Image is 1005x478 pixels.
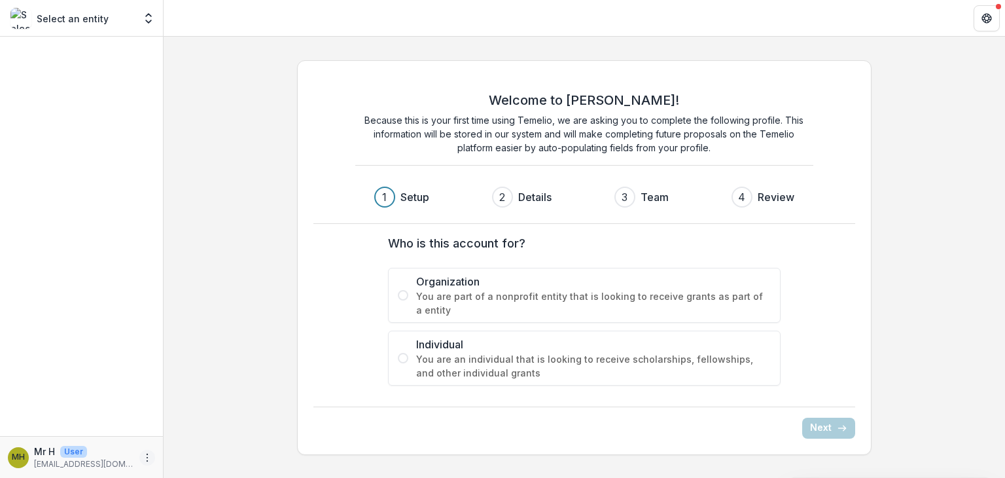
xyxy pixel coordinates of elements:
div: 4 [738,189,745,205]
label: Who is this account for? [388,234,773,252]
div: 1 [382,189,387,205]
div: Progress [374,187,794,208]
img: Select an entity [10,8,31,29]
h3: Team [641,189,669,205]
div: 3 [622,189,627,205]
span: You are part of a nonprofit entity that is looking to receive grants as part of a entity [416,289,771,317]
button: Get Help [974,5,1000,31]
span: Organization [416,274,771,289]
button: Next [802,418,855,439]
p: Because this is your first time using Temelio, we are asking you to complete the following profil... [355,113,813,155]
h3: Review [758,189,794,205]
button: Open entity switcher [139,5,158,31]
button: More [139,450,155,466]
h2: Welcome to [PERSON_NAME]! [489,92,679,108]
p: [EMAIL_ADDRESS][DOMAIN_NAME] [34,458,134,470]
h3: Details [518,189,552,205]
h3: Setup [400,189,429,205]
p: Mr H [34,445,55,458]
div: 2 [499,189,505,205]
p: User [60,446,87,458]
p: Select an entity [37,12,109,26]
span: You are an individual that is looking to receive scholarships, fellowships, and other individual ... [416,352,771,380]
span: Individual [416,337,771,352]
div: Mr H [12,453,25,462]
